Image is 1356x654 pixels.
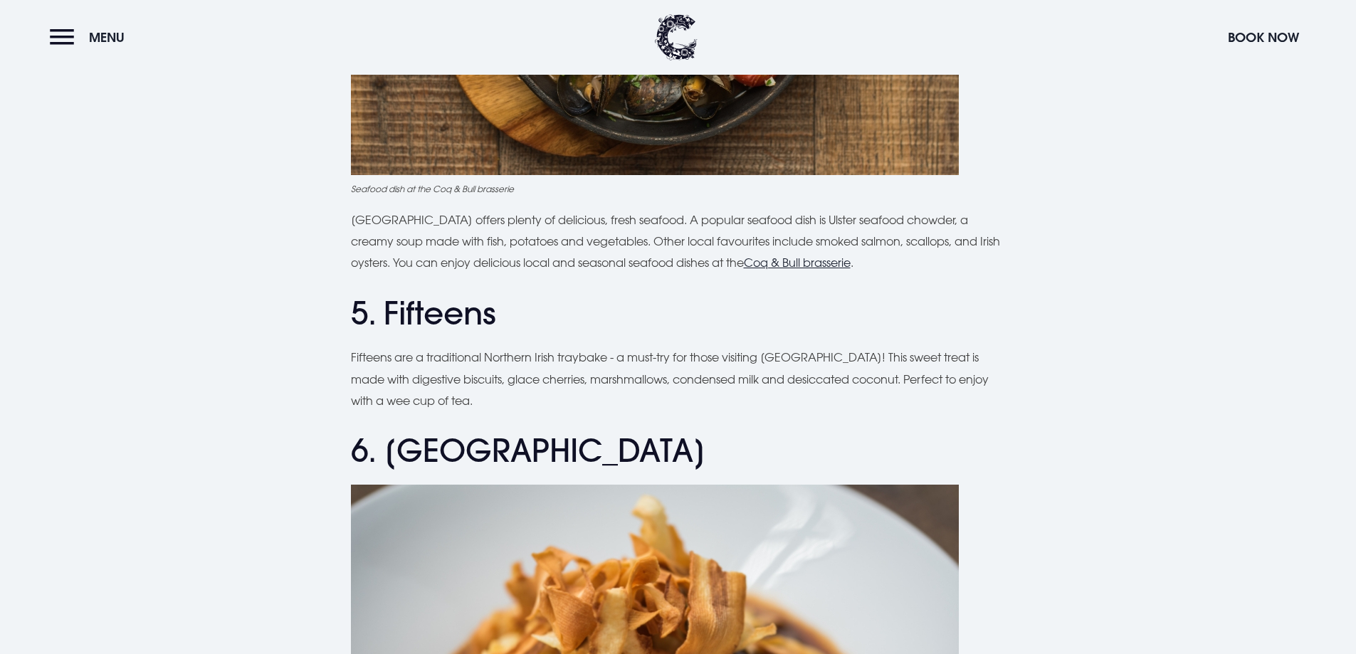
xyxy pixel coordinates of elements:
[655,14,698,60] img: Clandeboye Lodge
[351,182,1006,195] figcaption: Seafood dish at the Coq & Bull brasserie
[744,255,851,270] a: Coq & Bull brasserie
[351,295,1006,332] h2: 5. Fifteens
[351,432,1006,470] h2: 6. [GEOGRAPHIC_DATA]
[351,347,1006,411] p: Fifteens are a traditional Northern Irish traybake - a must-try for those visiting [GEOGRAPHIC_DA...
[351,209,1006,274] p: [GEOGRAPHIC_DATA] offers plenty of delicious, fresh seafood. A popular seafood dish is Ulster sea...
[50,22,132,53] button: Menu
[89,29,125,46] span: Menu
[1221,22,1306,53] button: Book Now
